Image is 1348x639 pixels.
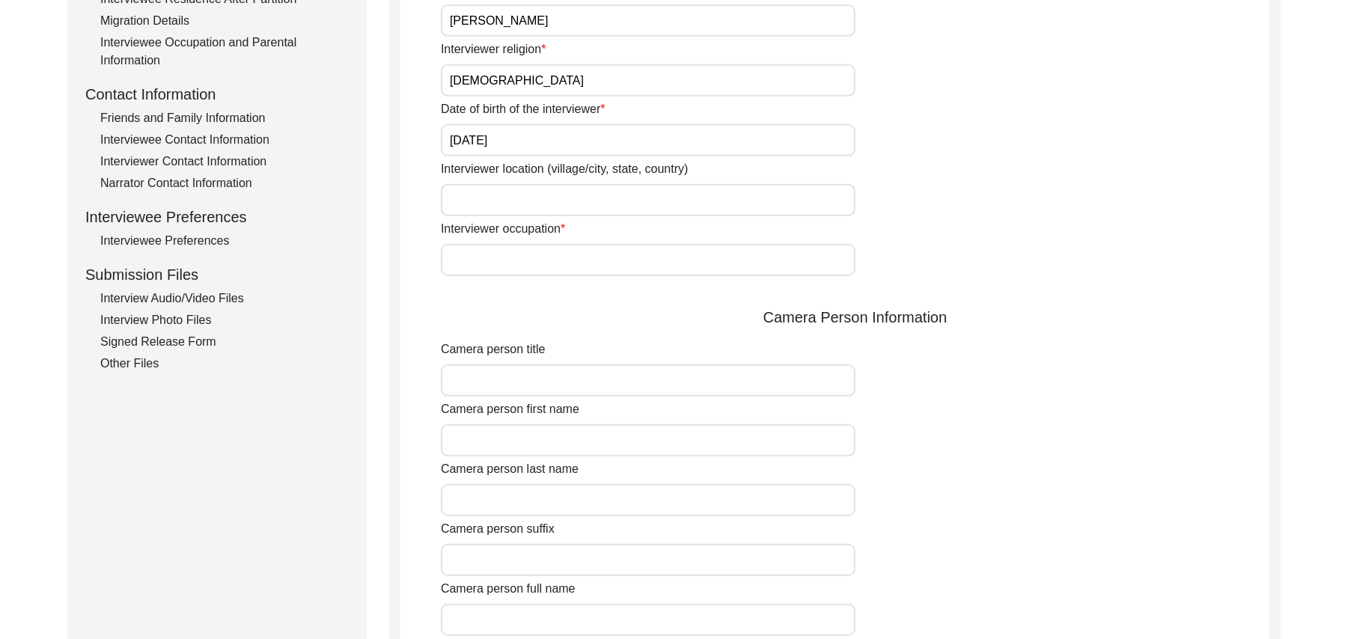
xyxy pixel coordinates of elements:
[441,40,546,58] label: Interviewer religion
[441,100,606,118] label: Date of birth of the interviewer
[100,333,349,351] div: Signed Release Form
[100,12,349,30] div: Migration Details
[441,460,579,478] label: Camera person last name
[441,400,579,418] label: Camera person first name
[100,290,349,308] div: Interview Audio/Video Files
[441,520,555,538] label: Camera person suffix
[441,220,565,238] label: Interviewer occupation
[100,311,349,329] div: Interview Photo Files
[100,153,349,171] div: Interviewer Contact Information
[85,83,349,106] div: Contact Information
[441,160,689,178] label: Interviewer location (village/city, state, country)
[100,232,349,250] div: Interviewee Preferences
[441,340,546,358] label: Camera person title
[441,580,576,598] label: Camera person full name
[441,306,1269,328] div: Camera Person Information
[100,131,349,149] div: Interviewee Contact Information
[100,34,349,70] div: Interviewee Occupation and Parental Information
[100,109,349,127] div: Friends and Family Information
[100,355,349,373] div: Other Files
[100,174,349,192] div: Narrator Contact Information
[85,263,349,286] div: Submission Files
[85,206,349,228] div: Interviewee Preferences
